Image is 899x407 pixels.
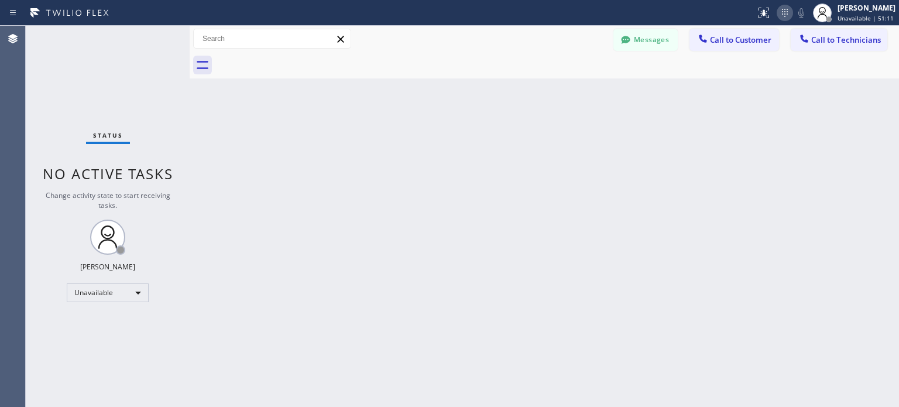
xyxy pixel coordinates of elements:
span: Call to Technicians [811,35,881,45]
input: Search [194,29,351,48]
span: No active tasks [43,164,173,183]
button: Call to Technicians [791,29,887,51]
div: [PERSON_NAME] [80,262,135,272]
span: Status [93,131,123,139]
button: Messages [613,29,678,51]
span: Change activity state to start receiving tasks. [46,190,170,210]
button: Call to Customer [689,29,779,51]
span: Call to Customer [710,35,771,45]
div: [PERSON_NAME] [838,3,895,13]
div: Unavailable [67,283,149,302]
button: Mute [793,5,809,21]
span: Unavailable | 51:11 [838,14,894,22]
